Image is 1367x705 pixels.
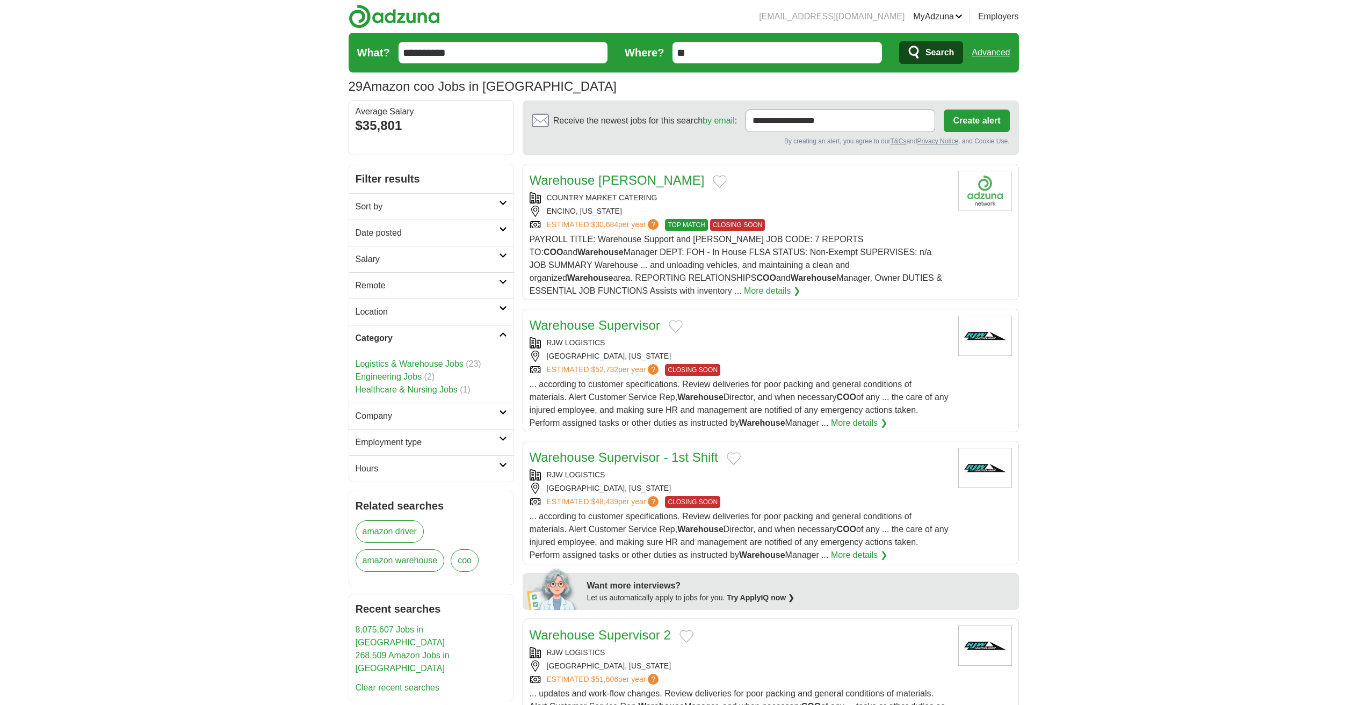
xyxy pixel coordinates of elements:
[831,417,887,430] a: More details ❯
[547,364,661,376] a: ESTIMATED:$52,732per year?
[527,567,579,610] img: apply-iq-scientist.png
[591,497,618,506] span: $48,439
[356,549,445,572] a: amazon warehouse
[917,137,958,145] a: Privacy Notice
[625,45,664,61] label: Where?
[356,436,499,449] h2: Employment type
[356,651,450,673] a: 268,509 Amazon Jobs in [GEOGRAPHIC_DATA]
[727,593,794,602] a: Try ApplyIQ now ❯
[547,470,605,479] a: RJW LOGISTICS
[356,107,507,116] div: Average Salary
[890,137,906,145] a: T&Cs
[925,42,954,63] span: Search
[591,675,618,684] span: $51,606
[356,359,464,368] a: Logistics & Warehouse Jobs
[665,364,720,376] span: CLOSING SOON
[677,525,724,534] strong: Warehouse
[648,496,659,507] span: ?
[356,227,499,239] h2: Date posted
[958,316,1012,356] img: RJW Logistics Group logo
[349,429,513,455] a: Employment type
[713,175,727,188] button: Add to favorite jobs
[913,10,963,23] a: MyAdzuna
[648,219,659,230] span: ?
[530,483,950,494] div: [GEOGRAPHIC_DATA], [US_STATE]
[349,193,513,220] a: Sort by
[356,498,507,514] h2: Related searches
[547,338,605,347] a: RJW LOGISTICS
[577,248,624,257] strong: Warehouse
[547,648,605,657] a: RJW LOGISTICS
[958,626,1012,666] img: RJW Logistics Group logo
[356,372,422,381] a: Engineering Jobs
[356,683,440,692] a: Clear recent searches
[460,385,471,394] span: (1)
[356,332,499,345] h2: Category
[837,393,856,402] strong: COO
[349,403,513,429] a: Company
[591,365,618,374] span: $52,732
[677,393,724,402] strong: Warehouse
[349,272,513,299] a: Remote
[349,220,513,246] a: Date posted
[756,273,776,282] strong: COO
[356,520,424,543] a: amazon driver
[530,206,950,217] div: ENCINO, [US_STATE]
[356,200,499,213] h2: Sort by
[356,253,499,266] h2: Salary
[648,674,659,685] span: ?
[530,351,950,362] div: [GEOGRAPHIC_DATA], [US_STATE]
[739,550,785,559] strong: Warehouse
[356,462,499,475] h2: Hours
[958,171,1012,211] img: Company logo
[349,77,363,96] span: 29
[349,299,513,325] a: Location
[547,219,661,231] a: ESTIMATED:$30,684per year?
[978,10,1019,23] a: Employers
[547,496,661,508] a: ESTIMATED:$48,439per year?
[356,410,499,423] h2: Company
[744,285,800,297] a: More details ❯
[424,372,435,381] span: (2)
[899,41,963,64] button: Search
[710,219,765,231] span: CLOSING SOON
[972,42,1010,63] a: Advanced
[958,448,1012,488] img: RJW Logistics Group logo
[356,601,507,617] h2: Recent searches
[587,592,1012,604] div: Let us automatically apply to jobs for you.
[349,325,513,351] a: Category
[466,359,481,368] span: (23)
[356,279,499,292] h2: Remote
[530,660,950,672] div: [GEOGRAPHIC_DATA], [US_STATE]
[739,418,785,427] strong: Warehouse
[547,674,661,685] a: ESTIMATED:$51,606per year?
[530,450,718,464] a: Warehouse Supervisor - 1st Shift
[451,549,479,572] a: coo
[679,630,693,643] button: Add to favorite jobs
[532,136,1010,146] div: By creating an alert, you agree to our and , and Cookie Use.
[591,220,618,229] span: $30,684
[530,380,949,427] span: ... according to customer specifications. Review deliveries for poor packing and general conditio...
[648,364,659,375] span: ?
[349,164,513,193] h2: Filter results
[349,4,440,28] img: Adzuna logo
[587,579,1012,592] div: Want more interviews?
[567,273,613,282] strong: Warehouse
[349,455,513,482] a: Hours
[727,452,741,465] button: Add to favorite jobs
[356,116,507,135] div: $35,801
[544,248,563,257] strong: COO
[553,114,737,127] span: Receive the newest jobs for this search :
[349,79,617,93] h1: Amazon coo Jobs in [GEOGRAPHIC_DATA]
[530,235,942,295] span: PAYROLL TITLE: Warehouse Support and [PERSON_NAME] JOB CODE: 7 REPORTS TO: and Manager DEPT: FOH ...
[530,628,671,642] a: Warehouse Supervisor 2
[356,306,499,318] h2: Location
[530,512,949,559] span: ... according to customer specifications. Review deliveries for poor packing and general conditio...
[669,320,683,333] button: Add to favorite jobs
[759,10,905,23] li: [EMAIL_ADDRESS][DOMAIN_NAME]
[357,45,390,61] label: What?
[703,116,735,125] a: by email
[665,219,707,231] span: TOP MATCH
[665,496,720,508] span: CLOSING SOON
[831,549,887,562] a: More details ❯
